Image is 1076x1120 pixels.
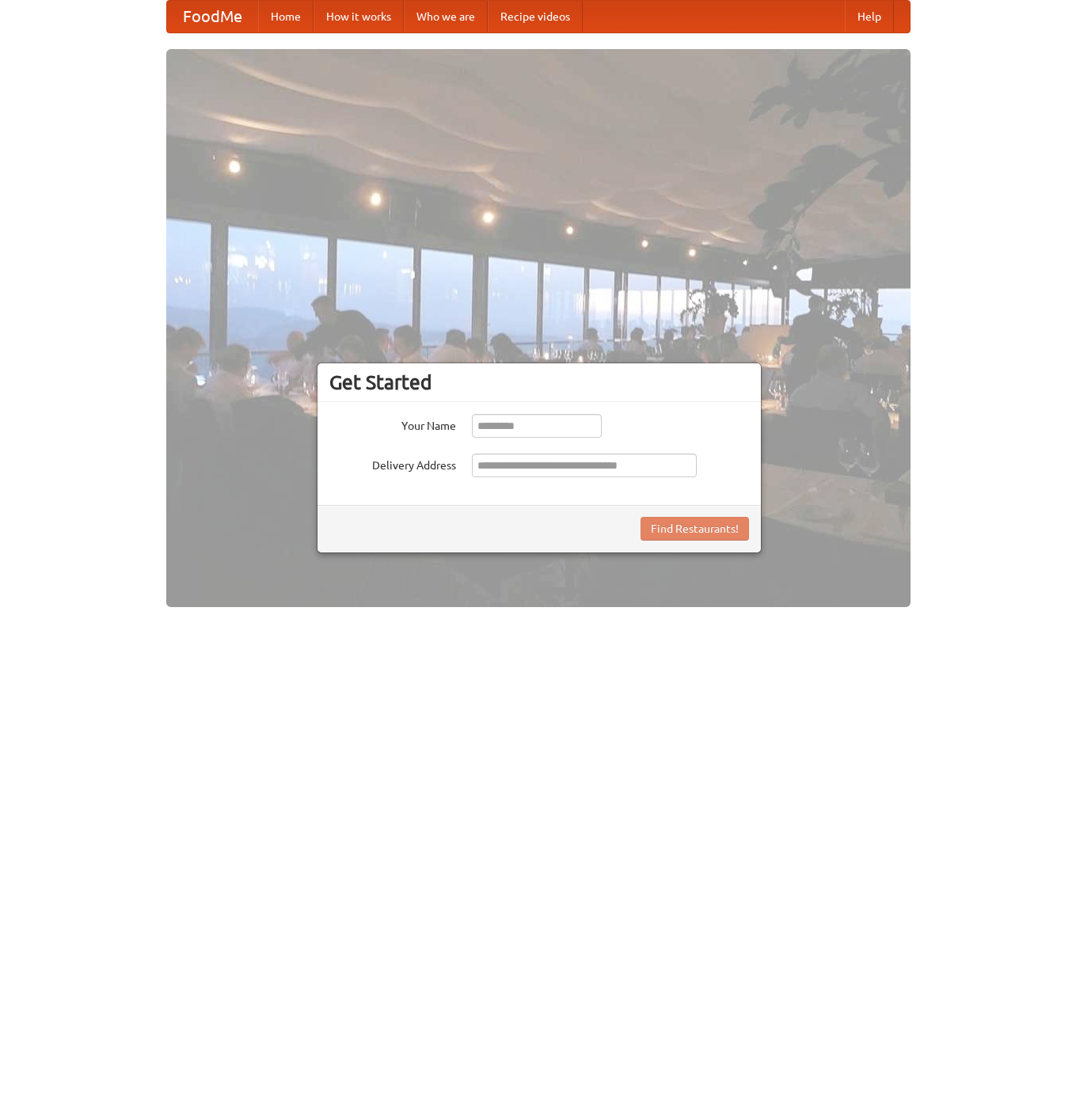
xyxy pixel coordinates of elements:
[258,1,314,32] a: Home
[488,1,583,32] a: Recipe videos
[314,1,404,32] a: How it works
[329,454,456,473] label: Delivery Address
[641,517,749,541] button: Find Restaurants!
[329,414,456,434] label: Your Name
[329,370,749,394] h3: Get Started
[404,1,488,32] a: Who we are
[167,1,258,32] a: FoodMe
[845,1,894,32] a: Help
